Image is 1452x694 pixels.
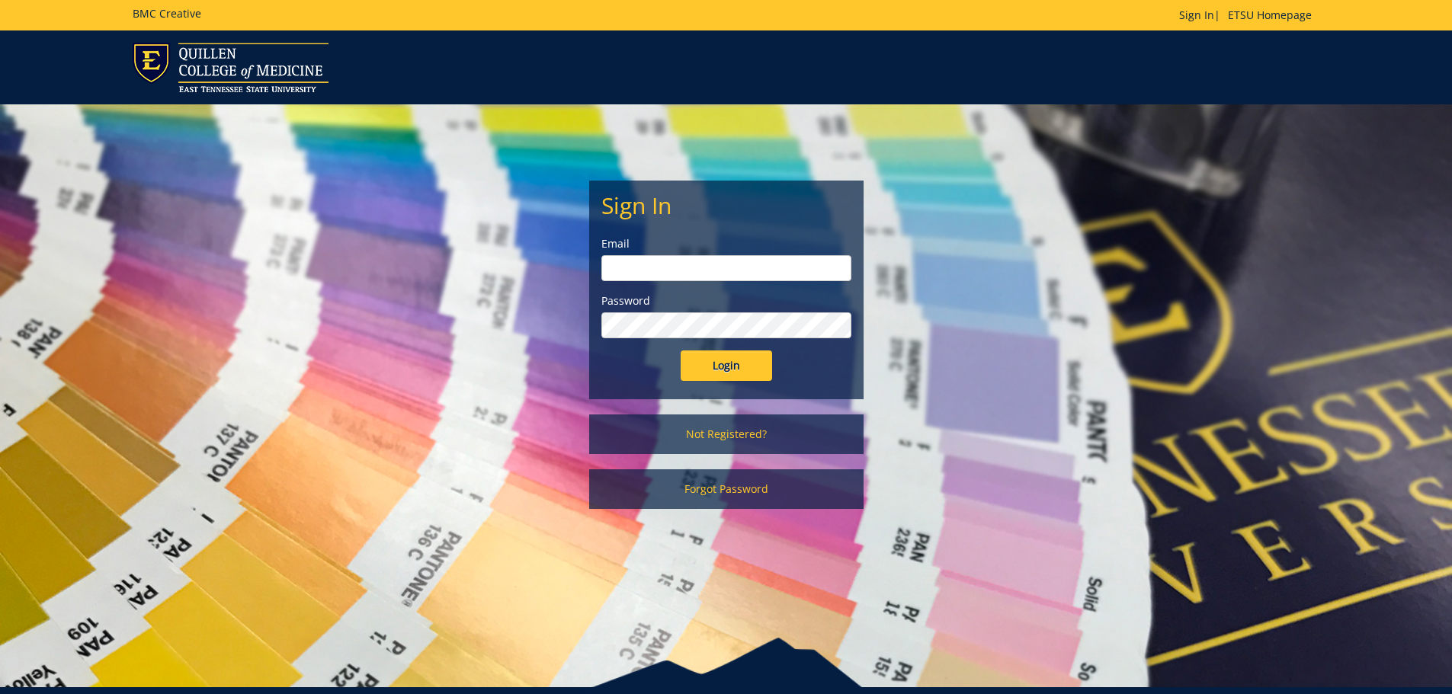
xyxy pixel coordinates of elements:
img: ETSU logo [133,43,329,92]
h2: Sign In [601,193,851,218]
label: Password [601,293,851,309]
label: Email [601,236,851,251]
a: Sign In [1179,8,1214,22]
a: ETSU Homepage [1220,8,1319,22]
a: Forgot Password [589,469,864,509]
p: | [1179,8,1319,23]
a: Not Registered? [589,414,864,454]
input: Login [681,350,772,381]
h5: BMC Creative [133,8,201,19]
